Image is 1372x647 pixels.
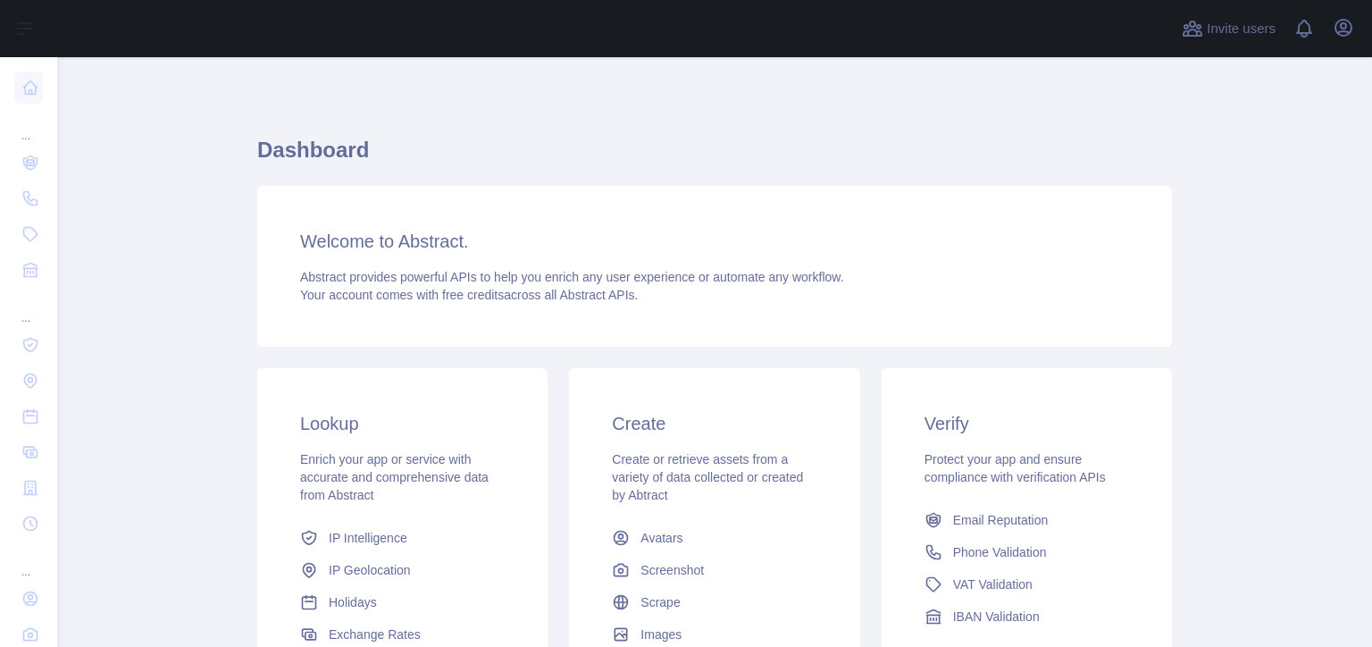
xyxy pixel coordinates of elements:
a: IP Intelligence [293,522,512,554]
span: Create or retrieve assets from a variety of data collected or created by Abtract [612,452,803,502]
h3: Welcome to Abstract. [300,229,1129,254]
div: ... [14,107,43,143]
span: Protect your app and ensure compliance with verification APIs [924,452,1106,484]
h3: Lookup [300,411,505,436]
a: Email Reputation [917,504,1136,536]
span: Images [640,626,682,643]
span: Avatars [640,529,682,547]
span: Holidays [329,593,377,611]
span: Your account comes with across all Abstract APIs. [300,288,638,302]
span: Invite users [1207,19,1276,39]
span: IP Intelligence [329,529,407,547]
span: Abstract provides powerful APIs to help you enrich any user experience or automate any workflow. [300,270,844,284]
span: Phone Validation [953,543,1047,561]
div: ... [14,290,43,325]
span: Enrich your app or service with accurate and comprehensive data from Abstract [300,452,489,502]
a: Screenshot [605,554,824,586]
div: ... [14,543,43,579]
button: Invite users [1178,14,1279,43]
span: IP Geolocation [329,561,411,579]
a: VAT Validation [917,568,1136,601]
a: Phone Validation [917,536,1136,568]
a: Avatars [605,522,824,554]
a: IBAN Validation [917,601,1136,633]
span: VAT Validation [953,576,1033,593]
a: IP Geolocation [293,554,512,586]
span: free credits [442,288,504,302]
a: Holidays [293,586,512,618]
span: Email Reputation [953,511,1049,529]
h3: Create [612,411,816,436]
h1: Dashboard [257,136,1172,179]
h3: Verify [924,411,1129,436]
a: Scrape [605,586,824,618]
span: Exchange Rates [329,626,421,643]
span: IBAN Validation [953,608,1040,626]
span: Scrape [640,593,680,611]
span: Screenshot [640,561,704,579]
